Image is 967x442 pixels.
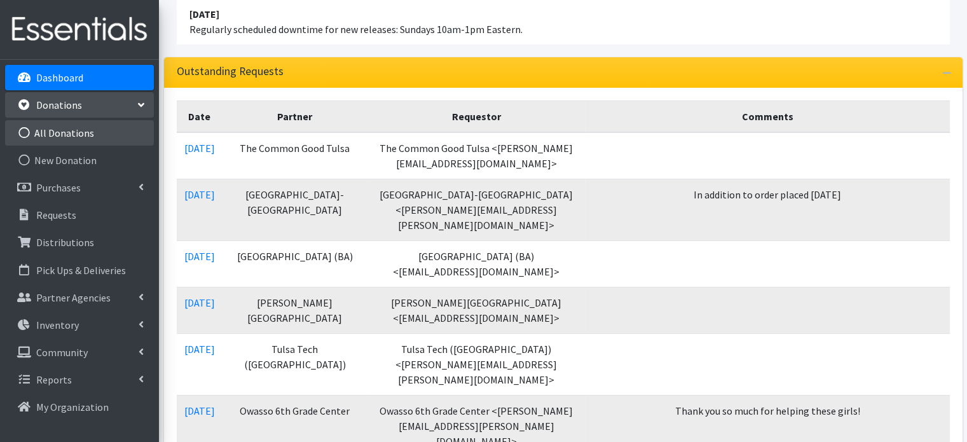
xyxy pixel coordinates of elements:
[5,202,154,228] a: Requests
[36,209,76,221] p: Requests
[184,188,215,201] a: [DATE]
[5,65,154,90] a: Dashboard
[36,346,88,359] p: Community
[367,240,586,287] td: [GEOGRAPHIC_DATA] (BA) <[EMAIL_ADDRESS][DOMAIN_NAME]>
[5,120,154,146] a: All Donations
[177,65,284,78] h3: Outstanding Requests
[184,343,215,356] a: [DATE]
[184,404,215,417] a: [DATE]
[367,333,586,395] td: Tulsa Tech ([GEOGRAPHIC_DATA]) <[PERSON_NAME][EMAIL_ADDRESS][PERSON_NAME][DOMAIN_NAME]>
[5,312,154,338] a: Inventory
[184,250,215,263] a: [DATE]
[223,179,367,240] td: [GEOGRAPHIC_DATA]-[GEOGRAPHIC_DATA]
[5,8,154,51] img: HumanEssentials
[223,240,367,287] td: [GEOGRAPHIC_DATA] (BA)
[223,333,367,395] td: Tulsa Tech ([GEOGRAPHIC_DATA])
[367,179,586,240] td: [GEOGRAPHIC_DATA]-[GEOGRAPHIC_DATA] <[PERSON_NAME][EMAIL_ADDRESS][PERSON_NAME][DOMAIN_NAME]>
[36,401,109,413] p: My Organization
[36,291,111,304] p: Partner Agencies
[36,373,72,386] p: Reports
[5,258,154,283] a: Pick Ups & Deliveries
[36,319,79,331] p: Inventory
[223,287,367,333] td: [PERSON_NAME][GEOGRAPHIC_DATA]
[367,287,586,333] td: [PERSON_NAME][GEOGRAPHIC_DATA] <[EMAIL_ADDRESS][DOMAIN_NAME]>
[5,175,154,200] a: Purchases
[367,132,586,179] td: The Common Good Tulsa <[PERSON_NAME][EMAIL_ADDRESS][DOMAIN_NAME]>
[36,71,83,84] p: Dashboard
[5,148,154,173] a: New Donation
[184,296,215,309] a: [DATE]
[223,132,367,179] td: The Common Good Tulsa
[5,285,154,310] a: Partner Agencies
[5,367,154,392] a: Reports
[36,264,126,277] p: Pick Ups & Deliveries
[5,394,154,420] a: My Organization
[177,100,223,132] th: Date
[36,99,82,111] p: Donations
[5,230,154,255] a: Distributions
[585,100,949,132] th: Comments
[36,181,81,194] p: Purchases
[367,100,586,132] th: Requestor
[5,340,154,365] a: Community
[5,92,154,118] a: Donations
[184,142,215,155] a: [DATE]
[36,236,94,249] p: Distributions
[585,179,949,240] td: In addition to order placed [DATE]
[189,8,219,20] strong: [DATE]
[223,100,367,132] th: Partner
